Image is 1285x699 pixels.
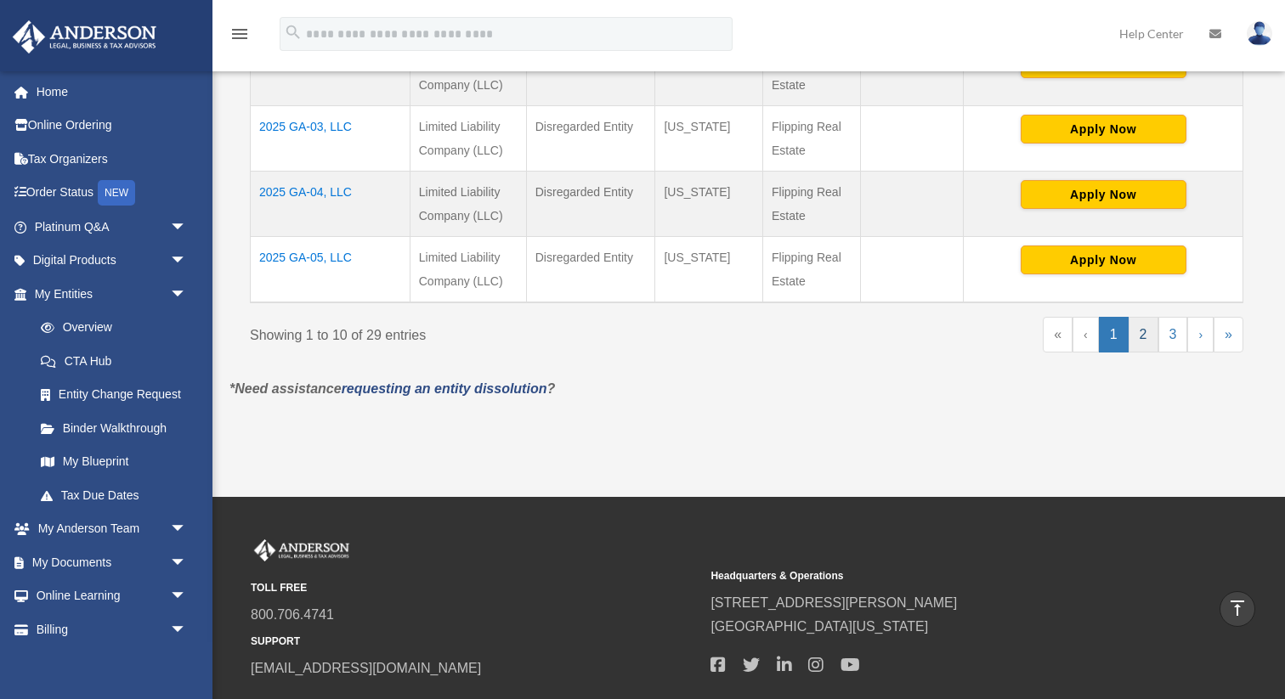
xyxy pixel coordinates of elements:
i: vertical_align_top [1227,598,1248,618]
span: arrow_drop_down [170,612,204,647]
a: CTA Hub [24,344,204,378]
td: 2025 GA-05, LLC [251,237,410,303]
a: First [1043,317,1073,352]
a: My Blueprint [24,445,204,479]
span: arrow_drop_down [170,277,204,312]
div: Showing 1 to 10 of 29 entries [250,317,734,347]
a: My Anderson Teamarrow_drop_down [12,512,212,546]
td: Flipping Real Estate [763,106,861,172]
a: Entity Change Request [24,378,204,412]
td: 2025 GA-04, LLC [251,172,410,237]
td: Limited Liability Company (LLC) [410,106,526,172]
td: Disregarded Entity [526,172,655,237]
td: 2025 GA-03, LLC [251,106,410,172]
td: Disregarded Entity [526,41,655,106]
td: Limited Liability Company (LLC) [410,172,526,237]
a: Order StatusNEW [12,176,212,211]
a: My Entitiesarrow_drop_down [12,277,204,311]
small: Headquarters & Operations [710,567,1158,585]
a: Online Learningarrow_drop_down [12,579,212,613]
a: vertical_align_top [1220,591,1255,627]
td: Flipping Real Estate [763,41,861,106]
td: 2025 GA-02, LLC [251,41,410,106]
td: Disregarded Entity [526,106,655,172]
a: Tax Due Dates [24,478,204,512]
td: [US_STATE] [655,41,763,106]
a: Billingarrow_drop_down [12,612,212,646]
td: Limited Liability Company (LLC) [410,41,526,106]
a: Last [1214,317,1243,352]
a: 2 [1129,317,1158,352]
a: 3 [1158,317,1188,352]
img: User Pic [1247,21,1272,46]
small: TOLL FREE [251,579,699,597]
a: Platinum Q&Aarrow_drop_down [12,210,212,244]
td: Limited Liability Company (LLC) [410,237,526,303]
a: Overview [24,311,195,345]
a: Binder Walkthrough [24,411,204,445]
button: Apply Now [1021,245,1186,274]
td: Disregarded Entity [526,237,655,303]
img: Anderson Advisors Platinum Portal [251,539,353,561]
em: *Need assistance ? [229,381,555,396]
a: Digital Productsarrow_drop_down [12,244,212,278]
td: [US_STATE] [655,172,763,237]
small: SUPPORT [251,633,699,651]
td: [US_STATE] [655,106,763,172]
button: Apply Now [1021,180,1186,209]
span: arrow_drop_down [170,244,204,279]
span: arrow_drop_down [170,512,204,547]
a: Previous [1073,317,1099,352]
td: Flipping Real Estate [763,237,861,303]
a: Home [12,75,212,109]
a: 800.706.4741 [251,607,334,622]
a: Tax Organizers [12,142,212,176]
a: Online Ordering [12,109,212,143]
button: Apply Now [1021,115,1186,144]
span: arrow_drop_down [170,579,204,614]
a: [EMAIL_ADDRESS][DOMAIN_NAME] [251,661,481,675]
div: NEW [98,180,135,206]
img: Anderson Advisors Platinum Portal [8,20,161,54]
a: menu [229,30,250,44]
span: arrow_drop_down [170,545,204,580]
i: search [284,23,303,42]
a: 1 [1099,317,1129,352]
a: My Documentsarrow_drop_down [12,545,212,579]
i: menu [229,24,250,44]
td: Flipping Real Estate [763,172,861,237]
a: requesting an entity dissolution [342,381,547,396]
a: [STREET_ADDRESS][PERSON_NAME] [710,595,957,610]
span: arrow_drop_down [170,210,204,245]
a: Next [1187,317,1214,352]
td: [US_STATE] [655,237,763,303]
a: [GEOGRAPHIC_DATA][US_STATE] [710,619,928,634]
